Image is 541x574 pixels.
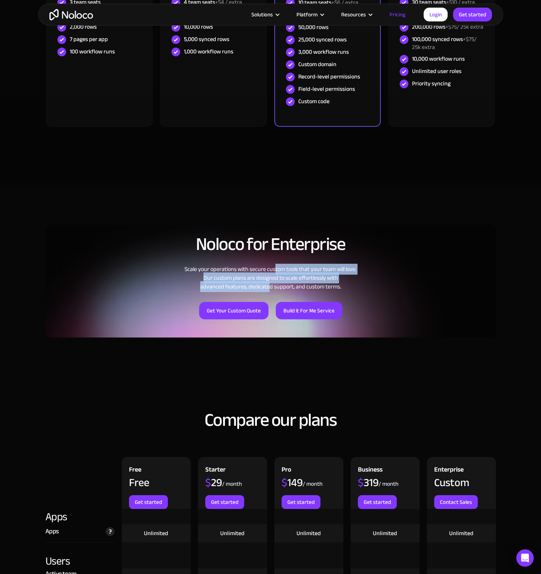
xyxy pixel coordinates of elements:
[129,464,141,477] div: Free
[184,23,213,31] div: 10,000 rows
[287,10,332,19] div: Platform
[45,542,114,569] div: Users
[412,23,483,31] div: 200,000 rows
[129,477,149,488] div: Free
[424,8,448,21] a: Login
[282,495,320,509] a: Get started
[205,495,244,509] a: Get started
[144,529,168,537] div: Unlimited
[220,529,245,537] div: Unlimited
[379,480,399,488] div: / month
[358,495,397,509] a: Get started
[358,464,383,477] div: Business
[303,480,323,488] div: / month
[205,477,222,488] div: 29
[282,472,287,493] span: $
[242,10,287,19] div: Solutions
[70,35,108,43] div: 7 pages per app
[296,529,321,537] div: Unlimited
[296,10,318,19] div: Platform
[45,265,496,291] div: Scale your operations with secure custom tools that your team will love. Our custom plans are des...
[276,302,342,319] a: Build it For Me Service
[412,80,451,88] div: Priority syncing
[298,36,347,44] div: 25,000 synced rows
[298,73,360,81] div: Record-level permissions
[205,464,226,477] div: Starter
[222,480,242,488] div: / month
[129,495,168,509] a: Get started
[45,410,496,430] h2: Compare our plans
[380,10,415,19] a: Pricing
[298,23,328,31] div: 50,000 rows
[453,8,492,21] a: Get started
[45,526,59,537] div: Apps
[184,48,233,56] div: 1,000 workflow runs
[412,35,483,51] div: 100,000 synced rows
[298,48,349,56] div: 3,000 workflow runs
[516,549,534,567] div: Open Intercom Messenger
[341,10,366,19] div: Resources
[449,529,473,537] div: Unlimited
[298,60,336,68] div: Custom domain
[184,35,229,43] div: 5,000 synced rows
[205,472,211,493] span: $
[298,85,355,93] div: Field-level permissions
[412,67,461,75] div: Unlimited user roles
[199,302,269,319] a: Get Your Custom Quote
[358,477,379,488] div: 319
[282,464,291,477] div: Pro
[70,23,97,31] div: 2,000 rows
[45,234,496,254] h2: Noloco for Enterprise
[282,477,303,488] div: 149
[373,529,397,537] div: Unlimited
[70,48,115,56] div: 100 workflow runs
[298,97,330,105] div: Custom code
[332,10,380,19] div: Resources
[251,10,273,19] div: Solutions
[45,509,114,524] div: Apps
[412,34,477,53] span: +$75/ 25k extra
[434,464,464,477] div: Enterprise
[49,9,93,20] a: home
[434,495,478,509] a: Contact Sales
[434,477,469,488] div: Custom
[412,55,465,63] div: 10,000 workflow runs
[358,472,364,493] span: $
